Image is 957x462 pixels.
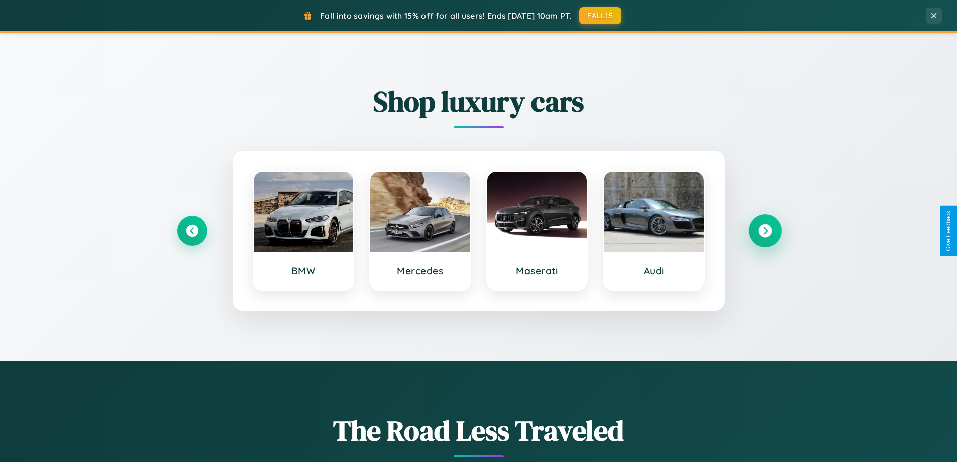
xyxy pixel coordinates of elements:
h3: Mercedes [380,265,460,277]
button: FALL15 [579,7,621,24]
h3: BMW [264,265,344,277]
h3: Maserati [497,265,577,277]
h3: Audi [614,265,694,277]
h1: The Road Less Traveled [177,411,780,450]
h2: Shop luxury cars [177,82,780,121]
span: Fall into savings with 15% off for all users! Ends [DATE] 10am PT. [320,11,572,21]
div: Give Feedback [945,211,952,251]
